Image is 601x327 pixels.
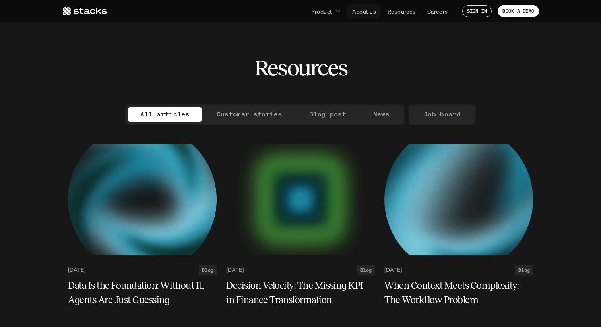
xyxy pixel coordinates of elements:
a: [DATE]Blog [226,265,375,275]
h2: Blog [202,267,213,273]
h2: Blog [360,267,372,273]
h5: When Context Meets Complexity: The Workflow Problem [384,279,523,307]
a: News [361,107,401,122]
p: Product [311,7,332,15]
p: [DATE] [68,267,85,273]
p: Careers [427,7,448,15]
p: Job board [424,108,461,120]
p: Customer stories [217,108,282,120]
a: BOOK A DEMO [498,5,539,17]
a: Resources [383,4,421,18]
h5: Data Is the Foundation: Without It, Agents Are Just Guessing [68,279,207,307]
a: Privacy Policy [119,36,153,42]
p: BOOK A DEMO [502,8,534,14]
a: Customer stories [205,107,294,122]
a: SIGN IN [462,5,492,17]
a: Data Is the Foundation: Without It, Agents Are Just Guessing [68,279,217,307]
p: News [373,108,390,120]
p: SIGN IN [467,8,487,14]
a: About us [347,4,381,18]
a: Job board [412,107,473,122]
a: [DATE]Blog [68,265,217,275]
a: Careers [423,4,453,18]
p: Resources [388,7,416,15]
a: Decision Velocity: The Missing KPI in Finance Transformation [226,279,375,307]
p: All articles [140,108,190,120]
p: [DATE] [226,267,244,273]
a: Blog post [297,107,358,122]
p: Blog post [309,108,346,120]
h2: Resources [254,56,347,80]
p: About us [352,7,376,15]
a: When Context Meets Complexity: The Workflow Problem [384,279,533,307]
a: [DATE]Blog [384,265,533,275]
a: All articles [128,107,202,122]
p: [DATE] [384,267,402,273]
h2: Blog [518,267,530,273]
h5: Decision Velocity: The Missing KPI in Finance Transformation [226,279,365,307]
